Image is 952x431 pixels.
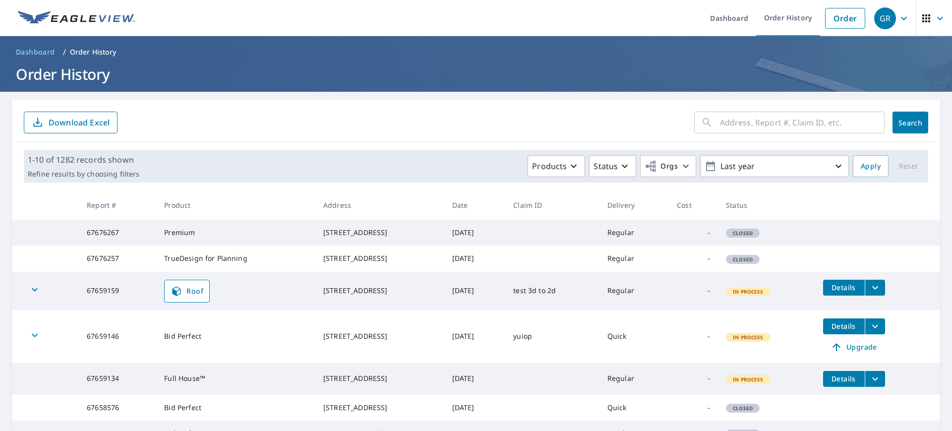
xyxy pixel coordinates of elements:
div: [STREET_ADDRESS] [323,253,436,263]
td: [DATE] [444,272,506,310]
span: Roof [171,285,203,297]
button: Products [528,155,585,177]
td: TrueDesign for Planning [156,246,315,271]
td: yuiop [505,310,599,363]
span: In Process [727,288,770,295]
td: - [669,363,718,395]
p: Last year [716,158,833,175]
td: - [669,272,718,310]
td: 67676267 [79,220,156,246]
span: Closed [727,230,759,237]
button: filesDropdownBtn-67659146 [865,318,885,334]
p: Refine results by choosing filters [28,170,139,179]
a: Upgrade [823,339,885,355]
td: Regular [599,272,669,310]
td: [DATE] [444,363,506,395]
div: [STREET_ADDRESS] [323,228,436,238]
td: 67658576 [79,395,156,421]
td: test 3d to 2d [505,272,599,310]
td: Regular [599,363,669,395]
a: Order [825,8,865,29]
button: detailsBtn-67659146 [823,318,865,334]
th: Status [718,190,815,220]
td: Premium [156,220,315,246]
td: [DATE] [444,246,506,271]
th: Delivery [599,190,669,220]
button: Download Excel [24,112,118,133]
button: filesDropdownBtn-67659134 [865,371,885,387]
td: Regular [599,246,669,271]
button: Apply [853,155,889,177]
p: Products [532,160,567,172]
td: - [669,395,718,421]
th: Address [315,190,444,220]
span: Closed [727,405,759,412]
td: Regular [599,220,669,246]
span: Upgrade [829,341,879,353]
th: Product [156,190,315,220]
div: [STREET_ADDRESS] [323,331,436,341]
span: Details [829,374,859,383]
div: [STREET_ADDRESS] [323,373,436,383]
td: - [669,246,718,271]
a: Roof [164,280,210,303]
td: [DATE] [444,220,506,246]
span: Apply [861,160,881,173]
th: Date [444,190,506,220]
p: Status [594,160,618,172]
td: 67659159 [79,272,156,310]
td: 67659134 [79,363,156,395]
img: EV Logo [18,11,135,26]
span: Search [900,118,920,127]
td: 67659146 [79,310,156,363]
td: [DATE] [444,310,506,363]
div: [STREET_ADDRESS] [323,403,436,413]
td: - [669,220,718,246]
div: [STREET_ADDRESS] [323,286,436,296]
li: / [63,46,66,58]
span: In Process [727,376,770,383]
span: Closed [727,256,759,263]
span: Details [829,283,859,292]
button: Search [892,112,928,133]
button: Status [589,155,636,177]
p: Order History [70,47,117,57]
td: Quick [599,395,669,421]
button: filesDropdownBtn-67659159 [865,280,885,296]
p: Download Excel [49,117,110,128]
nav: breadcrumb [12,44,940,60]
span: Orgs [645,160,678,173]
td: 67676257 [79,246,156,271]
span: Dashboard [16,47,55,57]
td: Quick [599,310,669,363]
h1: Order History [12,64,940,84]
button: detailsBtn-67659134 [823,371,865,387]
td: - [669,310,718,363]
button: Last year [700,155,849,177]
th: Claim ID [505,190,599,220]
span: Details [829,321,859,331]
span: In Process [727,334,770,341]
th: Report # [79,190,156,220]
button: Orgs [640,155,696,177]
td: Bid Perfect [156,310,315,363]
input: Address, Report #, Claim ID, etc. [720,109,885,136]
td: Full House™ [156,363,315,395]
td: [DATE] [444,395,506,421]
p: 1-10 of 1282 records shown [28,154,139,166]
button: detailsBtn-67659159 [823,280,865,296]
div: GR [874,7,896,29]
a: Dashboard [12,44,59,60]
td: Bid Perfect [156,395,315,421]
th: Cost [669,190,718,220]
